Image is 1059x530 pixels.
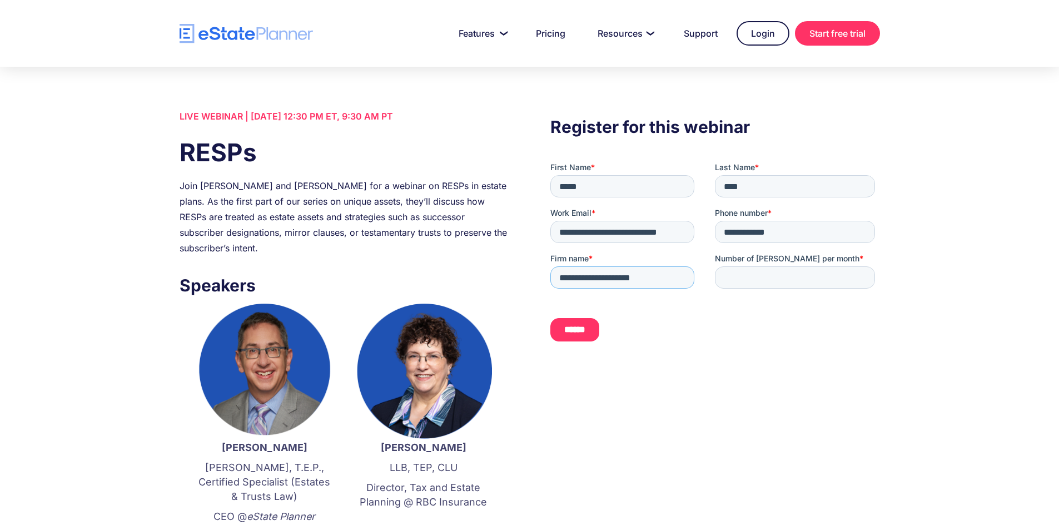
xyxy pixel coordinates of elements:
[355,515,492,529] p: ‍
[180,108,509,124] div: LIVE WEBINAR | [DATE] 12:30 PM ET, 9:30 AM PT
[180,178,509,256] div: Join [PERSON_NAME] and [PERSON_NAME] for a webinar on RESPs in estate plans. As the first part of...
[180,24,313,43] a: home
[445,22,517,44] a: Features
[355,460,492,475] p: LLB, TEP, CLU
[355,481,492,509] p: Director, Tax and Estate Planning @ RBC Insurance
[523,22,579,44] a: Pricing
[550,162,879,361] iframe: Form 0
[550,114,879,140] h3: Register for this webinar
[381,442,466,453] strong: [PERSON_NAME]
[196,460,333,504] p: [PERSON_NAME], T.E.P., Certified Specialist (Estates & Trusts Law)
[737,21,789,46] a: Login
[670,22,731,44] a: Support
[180,273,509,298] h3: Speakers
[247,511,315,522] em: eState Planner
[795,21,880,46] a: Start free trial
[180,135,509,170] h1: RESPs
[196,509,333,524] p: CEO @
[584,22,665,44] a: Resources
[222,442,307,453] strong: [PERSON_NAME]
